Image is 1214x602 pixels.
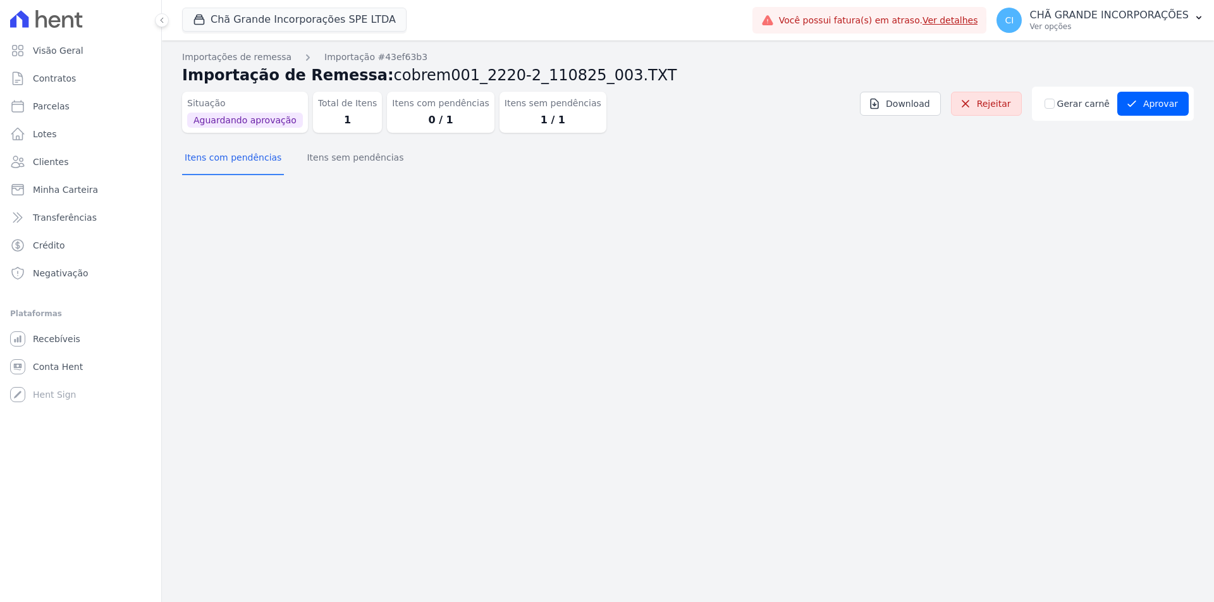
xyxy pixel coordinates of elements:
a: Parcelas [5,94,156,119]
a: Transferências [5,205,156,230]
span: Transferências [33,211,97,224]
a: Rejeitar [951,92,1022,116]
span: Crédito [33,239,65,252]
button: Aprovar [1117,92,1189,116]
span: Parcelas [33,100,70,113]
dd: 1 [318,113,377,128]
label: Gerar carnê [1057,97,1110,111]
span: Visão Geral [33,44,83,57]
a: Importação #43ef63b3 [324,51,427,64]
dt: Itens com pendências [392,97,489,110]
dt: Situação [187,97,303,110]
button: Itens sem pendências [304,142,406,175]
a: Crédito [5,233,156,258]
dd: 0 / 1 [392,113,489,128]
span: Conta Hent [33,360,83,373]
p: CHÃ GRANDE INCORPORAÇÕES [1029,9,1189,21]
a: Conta Hent [5,354,156,379]
h2: Importação de Remessa: [182,64,1194,87]
span: CI [1005,16,1014,25]
dd: 1 / 1 [505,113,601,128]
span: cobrem001_2220-2_110825_003.TXT [394,66,677,84]
span: Negativação [33,267,89,279]
span: Você possui fatura(s) em atraso. [779,14,978,27]
span: Minha Carteira [33,183,98,196]
span: Contratos [33,72,76,85]
a: Negativação [5,261,156,286]
dt: Total de Itens [318,97,377,110]
a: Contratos [5,66,156,91]
p: Ver opções [1029,21,1189,32]
nav: Breadcrumb [182,51,1194,64]
button: CI CHÃ GRANDE INCORPORAÇÕES Ver opções [986,3,1214,38]
span: Lotes [33,128,57,140]
button: Chã Grande Incorporações SPE LTDA [182,8,407,32]
div: Plataformas [10,306,151,321]
span: Aguardando aprovação [187,113,303,128]
a: Lotes [5,121,156,147]
a: Visão Geral [5,38,156,63]
a: Ver detalhes [923,15,978,25]
dt: Itens sem pendências [505,97,601,110]
a: Clientes [5,149,156,175]
a: Minha Carteira [5,177,156,202]
span: Clientes [33,156,68,168]
a: Download [860,92,941,116]
span: Recebíveis [33,333,80,345]
a: Recebíveis [5,326,156,352]
a: Importações de remessa [182,51,291,64]
button: Itens com pendências [182,142,284,175]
